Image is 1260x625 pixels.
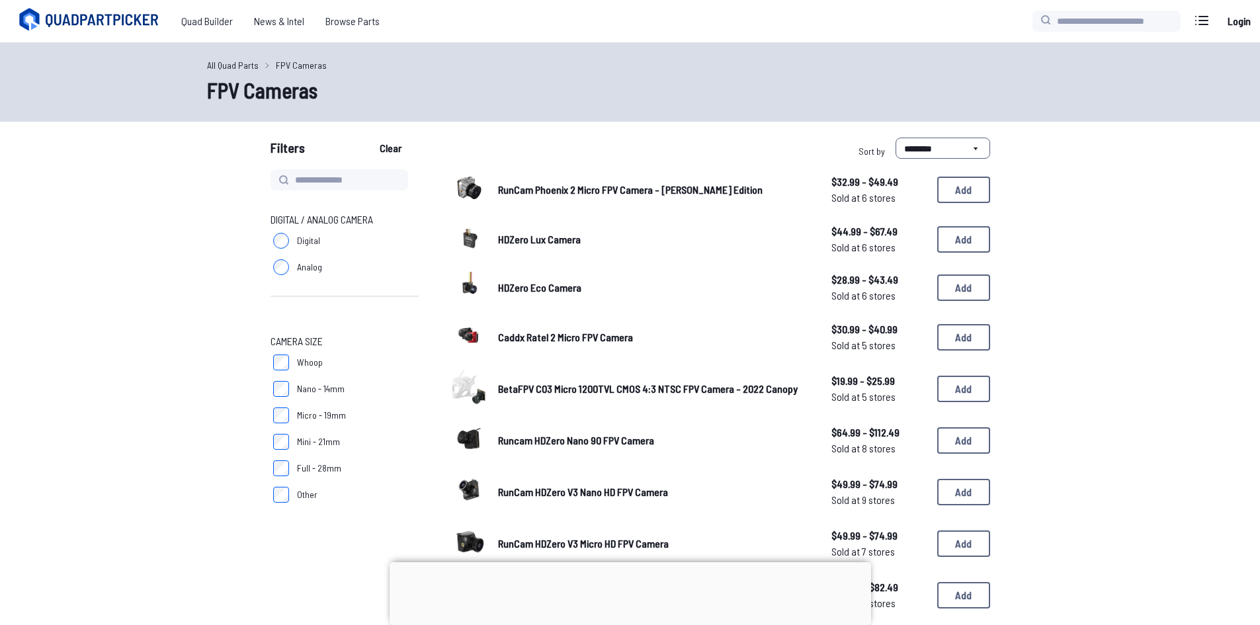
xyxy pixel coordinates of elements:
img: image [450,229,487,250]
a: All Quad Parts [207,58,259,72]
button: Add [937,376,990,402]
span: RunCam HDZero V3 Nano HD FPV Camera [498,485,668,498]
button: Add [937,177,990,203]
span: Nano - 14mm [297,382,345,396]
span: HDZero Lux Camera [498,233,581,245]
span: Sold at 9 stores [831,492,927,508]
span: Sold at 8 stores [831,440,927,456]
a: Browse Parts [315,8,390,34]
span: RunCam Phoenix 2 Micro FPV Camera - [PERSON_NAME] Edition [498,183,763,196]
span: Camera Size [271,333,323,349]
a: BetaFPV C03 Micro 1200TVL CMOS 4:3 NTSC FPV Camera - 2022 Canopy [498,381,810,397]
span: $54.99 - $82.49 [831,579,927,595]
img: image [450,317,487,354]
img: image [450,272,487,302]
span: Analog [297,261,322,274]
a: Caddx Ratel 2 Micro FPV Camera [498,329,810,345]
button: Add [937,582,990,608]
a: image [450,169,487,210]
button: Add [937,479,990,505]
img: image [450,368,487,405]
a: Runcam HDZero Nano 90 FPV Camera [498,433,810,448]
button: Add [937,274,990,301]
a: FPV Cameras [276,58,327,72]
span: Sold at 5 stores [831,337,927,353]
input: Mini - 21mm [273,434,289,450]
input: Full - 28mm [273,460,289,476]
a: Quad Builder [171,8,243,34]
a: HDZero Eco Camera [498,280,810,296]
span: $32.99 - $49.49 [831,174,927,190]
a: image [450,317,487,358]
span: Sort by [859,146,885,157]
button: Clear [368,138,413,159]
a: News & Intel [243,8,315,34]
span: HDZero Eco Camera [498,281,581,294]
button: Add [937,427,990,454]
span: $19.99 - $25.99 [831,373,927,389]
span: Digital [297,234,320,247]
a: image [450,523,487,564]
span: Sold at 6 stores [831,190,927,206]
input: Micro - 19mm [273,407,289,423]
span: Digital / Analog Camera [271,212,373,228]
a: Login [1223,8,1255,34]
span: Sold at 6 stores [831,288,927,304]
a: image [450,269,487,306]
button: Add [937,226,990,253]
span: Filters [271,138,305,164]
span: Sold at 7 stores [831,544,927,560]
a: image [450,221,487,258]
a: RunCam HDZero V3 Nano HD FPV Camera [498,484,810,500]
span: $49.99 - $74.99 [831,528,927,544]
span: Other [297,488,317,501]
a: HDZero Lux Camera [498,231,810,247]
select: Sort by [896,138,990,159]
span: RunCam HDZero V3 Micro HD FPV Camera [498,537,669,550]
a: image [450,368,487,409]
span: Sold at 6 stores [831,595,927,611]
input: Other [273,487,289,503]
span: $44.99 - $67.49 [831,224,927,239]
span: Caddx Ratel 2 Micro FPV Camera [498,331,633,343]
button: Add [937,530,990,557]
span: $49.99 - $74.99 [831,476,927,492]
img: image [450,523,487,560]
a: RunCam HDZero V3 Micro HD FPV Camera [498,536,810,552]
input: Nano - 14mm [273,381,289,397]
span: $64.99 - $112.49 [831,425,927,440]
span: Sold at 5 stores [831,389,927,405]
span: Mini - 21mm [297,435,340,448]
a: RunCam Phoenix 2 Micro FPV Camera - [PERSON_NAME] Edition [498,182,810,198]
span: BetaFPV C03 Micro 1200TVL CMOS 4:3 NTSC FPV Camera - 2022 Canopy [498,382,798,395]
a: image [450,472,487,513]
img: image [450,420,487,457]
span: $30.99 - $40.99 [831,321,927,337]
button: Add [937,324,990,351]
input: Analog [273,259,289,275]
span: Sold at 6 stores [831,239,927,255]
h1: FPV Cameras [207,74,1054,106]
img: image [450,169,487,206]
input: Digital [273,233,289,249]
a: image [450,420,487,461]
span: Full - 28mm [297,462,341,475]
span: Runcam HDZero Nano 90 FPV Camera [498,434,654,446]
span: Whoop [297,356,323,369]
span: Micro - 19mm [297,409,346,422]
span: $28.99 - $43.49 [831,272,927,288]
input: Whoop [273,354,289,370]
img: image [450,472,487,509]
iframe: Advertisement [390,562,871,622]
